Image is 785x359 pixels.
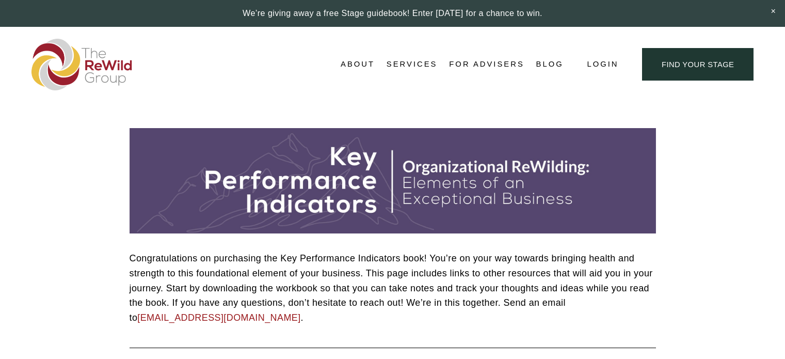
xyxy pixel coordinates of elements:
a: folder dropdown [387,57,438,72]
a: Blog [536,57,564,72]
a: folder dropdown [341,57,375,72]
a: [EMAIL_ADDRESS][DOMAIN_NAME] [137,313,300,323]
a: Login [587,57,618,71]
span: About [341,57,375,71]
img: The ReWild Group [31,39,133,90]
a: find your stage [642,48,754,81]
a: For Advisers [449,57,524,72]
span: Services [387,57,438,71]
p: Congratulations on purchasing the Key Performance Indicators book! You’re on your way towards bri... [130,251,656,325]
